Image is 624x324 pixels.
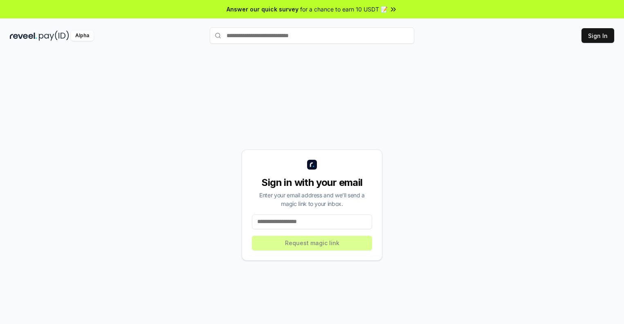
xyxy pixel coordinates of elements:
[39,31,69,41] img: pay_id
[10,31,37,41] img: reveel_dark
[71,31,94,41] div: Alpha
[307,160,317,170] img: logo_small
[252,191,372,208] div: Enter your email address and we’ll send a magic link to your inbox.
[581,28,614,43] button: Sign In
[252,176,372,189] div: Sign in with your email
[300,5,388,13] span: for a chance to earn 10 USDT 📝
[227,5,299,13] span: Answer our quick survey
